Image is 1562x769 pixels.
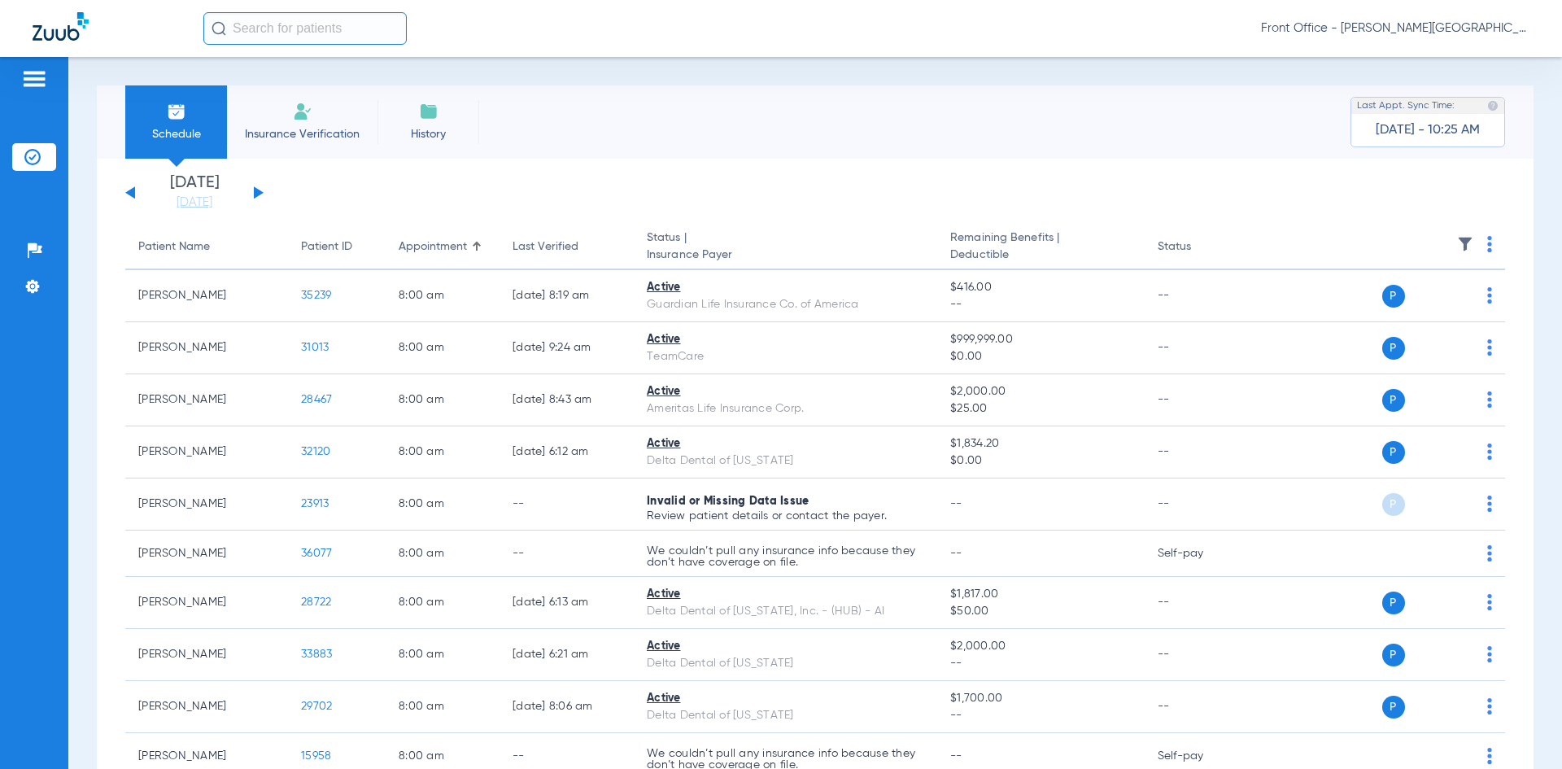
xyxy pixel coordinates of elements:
img: x.svg [1451,496,1467,512]
span: 28722 [301,596,331,608]
span: 28467 [301,394,332,405]
img: x.svg [1451,646,1467,662]
img: group-dot-blue.svg [1487,594,1492,610]
span: -- [950,548,962,559]
span: P [1382,592,1405,614]
span: 31013 [301,342,329,353]
div: Patient ID [301,238,352,256]
iframe: Chat Widget [1481,691,1562,769]
td: -- [1145,374,1254,426]
th: Remaining Benefits | [937,225,1144,270]
div: Active [647,638,924,655]
td: 8:00 AM [386,681,500,733]
span: $2,000.00 [950,638,1131,655]
img: x.svg [1451,339,1467,356]
p: Review patient details or contact the payer. [647,510,924,522]
div: Appointment [399,238,486,256]
td: 8:00 AM [386,629,500,681]
div: Active [647,279,924,296]
td: -- [1145,426,1254,478]
img: group-dot-blue.svg [1487,236,1492,252]
span: Front Office - [PERSON_NAME][GEOGRAPHIC_DATA] Dental Care [1261,20,1529,37]
div: Ameritas Life Insurance Corp. [647,400,924,417]
span: 33883 [301,649,332,660]
div: Delta Dental of [US_STATE] [647,707,924,724]
span: $1,817.00 [950,586,1131,603]
td: Self-pay [1145,531,1254,577]
td: 8:00 AM [386,478,500,531]
td: -- [500,531,634,577]
span: P [1382,441,1405,464]
img: Search Icon [212,21,226,36]
span: 29702 [301,701,332,712]
td: [DATE] 8:43 AM [500,374,634,426]
th: Status | [634,225,937,270]
span: P [1382,337,1405,360]
span: -- [950,498,962,509]
span: 35239 [301,290,331,301]
img: group-dot-blue.svg [1487,443,1492,460]
span: P [1382,493,1405,516]
td: -- [1145,577,1254,629]
td: 8:00 AM [386,374,500,426]
span: -- [950,296,1131,313]
span: $1,700.00 [950,690,1131,707]
div: Patient ID [301,238,373,256]
td: 8:00 AM [386,426,500,478]
span: P [1382,644,1405,666]
td: [PERSON_NAME] [125,577,288,629]
div: Appointment [399,238,467,256]
td: [PERSON_NAME] [125,478,288,531]
span: $416.00 [950,279,1131,296]
td: [DATE] 8:06 AM [500,681,634,733]
span: $0.00 [950,348,1131,365]
img: group-dot-blue.svg [1487,339,1492,356]
span: $2,000.00 [950,383,1131,400]
img: filter.svg [1457,236,1473,252]
a: [DATE] [146,194,243,211]
td: -- [1145,478,1254,531]
div: Active [647,586,924,603]
img: hamburger-icon [21,69,47,89]
img: x.svg [1451,391,1467,408]
img: group-dot-blue.svg [1487,646,1492,662]
div: Patient Name [138,238,275,256]
td: 8:00 AM [386,531,500,577]
span: Invalid or Missing Data Issue [647,496,809,507]
span: History [390,126,467,142]
td: [DATE] 8:19 AM [500,270,634,322]
span: Schedule [137,126,215,142]
td: -- [500,478,634,531]
td: [PERSON_NAME] [125,322,288,374]
div: TeamCare [647,348,924,365]
img: group-dot-blue.svg [1487,545,1492,561]
th: Status [1145,225,1254,270]
img: Schedule [167,102,186,121]
td: 8:00 AM [386,322,500,374]
td: [DATE] 6:12 AM [500,426,634,478]
span: $999,999.00 [950,331,1131,348]
img: x.svg [1451,545,1467,561]
img: x.svg [1451,698,1467,714]
span: P [1382,389,1405,412]
img: group-dot-blue.svg [1487,496,1492,512]
span: $50.00 [950,603,1131,620]
span: -- [950,707,1131,724]
span: $25.00 [950,400,1131,417]
td: [DATE] 6:21 AM [500,629,634,681]
td: -- [1145,629,1254,681]
span: 23913 [301,498,329,509]
img: last sync help info [1487,100,1499,111]
td: [PERSON_NAME] [125,426,288,478]
span: Deductible [950,247,1131,264]
div: Delta Dental of [US_STATE], Inc. - (HUB) - AI [647,603,924,620]
span: [DATE] - 10:25 AM [1376,122,1480,138]
img: Manual Insurance Verification [293,102,312,121]
img: x.svg [1451,287,1467,304]
span: Last Appt. Sync Time: [1357,98,1455,114]
li: [DATE] [146,175,243,211]
td: [DATE] 9:24 AM [500,322,634,374]
img: x.svg [1451,748,1467,764]
img: Zuub Logo [33,12,89,41]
